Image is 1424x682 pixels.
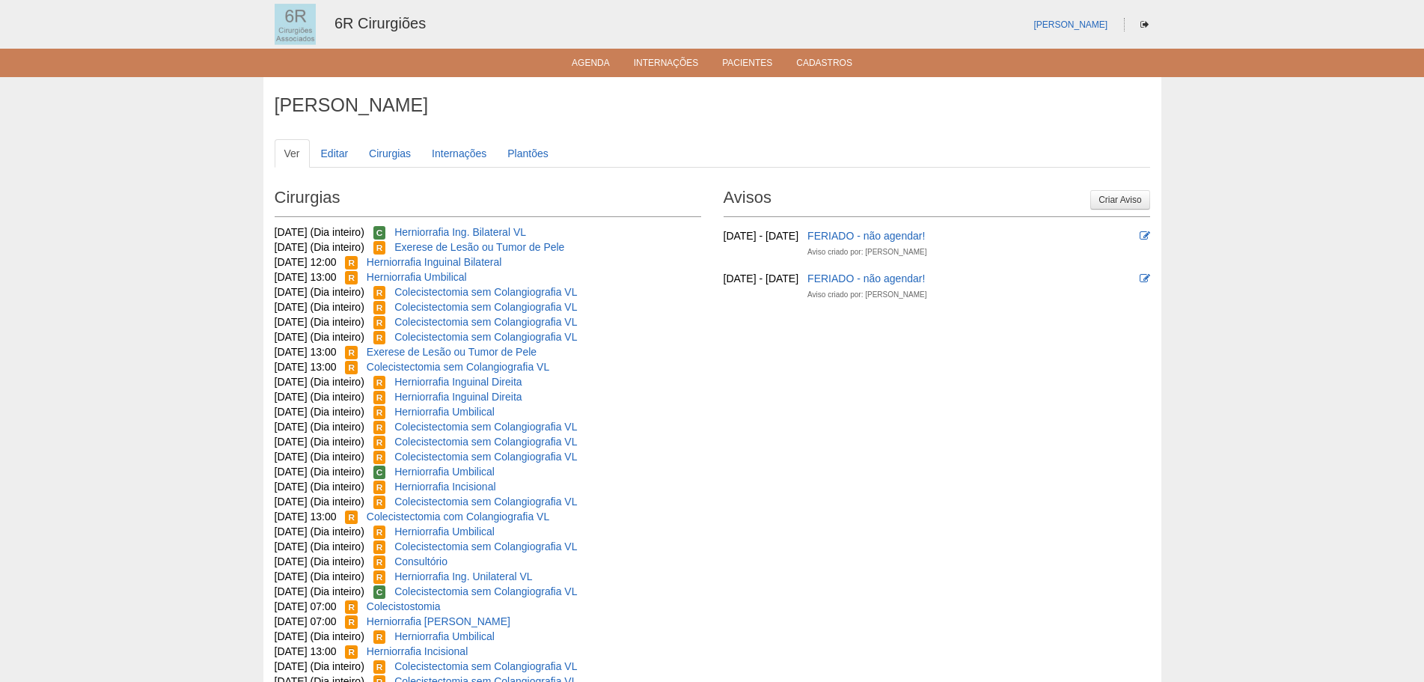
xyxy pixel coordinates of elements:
span: Reservada [373,541,386,554]
a: Criar Aviso [1090,190,1149,210]
span: Reservada [373,331,386,344]
a: Colecistectomia sem Colangiografia VL [394,316,577,328]
span: Reservada [345,346,358,359]
a: Herniorrafia [PERSON_NAME] [367,615,510,627]
a: Herniorrafia Umbilical [394,630,495,642]
span: Reservada [373,406,386,419]
a: Pacientes [722,58,772,73]
span: Reservada [345,361,358,374]
span: Confirmada [373,585,386,599]
a: Consultório [394,555,447,567]
span: [DATE] 13:00 [275,346,337,358]
span: [DATE] (Dia inteiro) [275,316,364,328]
span: Reservada [373,451,386,464]
a: Colecistectomia sem Colangiografia VL [394,286,577,298]
a: Herniorrafia Incisional [367,645,468,657]
a: [PERSON_NAME] [1033,19,1107,30]
span: Reservada [373,630,386,644]
span: [DATE] (Dia inteiro) [275,301,364,313]
span: Reservada [345,256,358,270]
a: Plantões [498,139,557,168]
span: [DATE] (Dia inteiro) [275,466,364,478]
span: Reservada [373,660,386,674]
a: Colecistectomia sem Colangiografia VL [367,361,549,373]
span: [DATE] (Dia inteiro) [275,391,364,403]
span: Reservada [373,526,386,539]
span: Reservada [373,376,386,389]
a: Herniorrafia Ing. Unilateral VL [394,570,532,582]
span: [DATE] 07:00 [275,600,337,612]
span: Reservada [345,615,358,629]
span: Confirmada [373,226,386,240]
span: [DATE] 13:00 [275,361,337,373]
a: Herniorrafia Incisional [394,481,495,493]
i: Sair [1140,20,1149,29]
span: [DATE] 12:00 [275,256,337,268]
span: [DATE] (Dia inteiro) [275,570,364,582]
span: Reservada [373,481,386,494]
span: [DATE] (Dia inteiro) [275,406,364,418]
a: Agenda [572,58,610,73]
span: Confirmada [373,466,386,479]
span: [DATE] (Dia inteiro) [275,630,364,642]
a: 6R Cirurgiões [334,15,426,31]
div: Aviso criado por: [PERSON_NAME] [807,245,926,260]
a: Colecistectomia sem Colangiografia VL [394,301,577,313]
span: [DATE] 07:00 [275,615,337,627]
span: [DATE] (Dia inteiro) [275,436,364,448]
span: [DATE] (Dia inteiro) [275,421,364,433]
span: [DATE] (Dia inteiro) [275,226,364,238]
span: Reservada [373,301,386,314]
a: Herniorrafia Inguinal Direita [394,391,522,403]
span: Reservada [345,645,358,659]
span: Reservada [345,271,358,284]
a: Internações [634,58,699,73]
a: Colecistectomia sem Colangiografia VL [394,451,577,463]
a: FERIADO - não agendar! [807,230,925,242]
span: Reservada [373,570,386,584]
span: [DATE] (Dia inteiro) [275,331,364,343]
a: Colecistectomia com Colangiografia VL [367,511,549,523]
a: Colecistostomia [367,600,441,612]
a: Herniorrafia Inguinal Direita [394,376,522,388]
span: Reservada [373,555,386,569]
h2: Cirurgias [275,183,701,217]
a: Herniorrafia Inguinal Bilateral [367,256,502,268]
a: Herniorrafia Umbilical [367,271,467,283]
span: Reservada [373,391,386,404]
span: Reservada [373,496,386,509]
span: [DATE] (Dia inteiro) [275,481,364,493]
span: [DATE] 13:00 [275,511,337,523]
a: Editar [311,139,358,168]
a: Colecistectomia sem Colangiografia VL [394,496,577,508]
a: Colecistectomia sem Colangiografia VL [394,585,577,597]
a: FERIADO - não agendar! [807,273,925,284]
a: Ver [275,139,310,168]
h2: Avisos [724,183,1150,217]
a: Herniorrafia Umbilical [394,526,495,538]
a: Colecistectomia sem Colangiografia VL [394,541,577,552]
span: Reservada [373,316,386,329]
a: Cadastros [796,58,852,73]
a: Internações [422,139,496,168]
span: [DATE] (Dia inteiro) [275,376,364,388]
a: Colecistectomia sem Colangiografia VL [394,331,577,343]
span: Reservada [373,421,386,434]
span: Reservada [373,436,386,449]
span: Reservada [345,511,358,524]
i: Editar [1140,273,1150,284]
i: Editar [1140,231,1150,241]
span: [DATE] (Dia inteiro) [275,541,364,552]
span: [DATE] 13:00 [275,645,337,657]
span: [DATE] 13:00 [275,271,337,283]
div: [DATE] - [DATE] [724,228,799,243]
span: [DATE] (Dia inteiro) [275,660,364,672]
a: Colecistectomia sem Colangiografia VL [394,436,577,448]
span: Reservada [373,286,386,299]
a: Colecistectomia sem Colangiografia VL [394,421,577,433]
div: Aviso criado por: [PERSON_NAME] [807,287,926,302]
span: Reservada [373,241,386,255]
span: Reservada [345,600,358,614]
span: [DATE] (Dia inteiro) [275,286,364,298]
a: Exerese de Lesão ou Tumor de Pele [367,346,537,358]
